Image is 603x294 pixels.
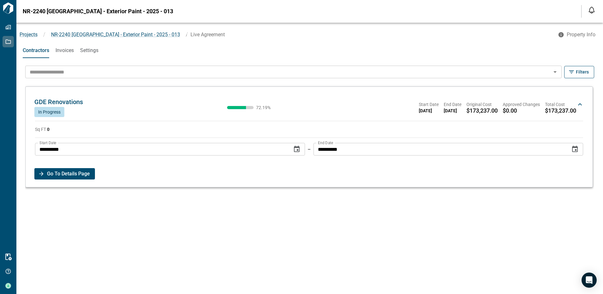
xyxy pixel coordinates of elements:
[39,140,56,145] label: Start Date
[307,146,311,153] p: –
[444,108,461,114] span: [DATE]
[551,68,559,76] button: Open
[582,273,597,288] div: Open Intercom Messenger
[318,140,333,145] label: End Date
[34,98,83,106] span: GDE Renovations
[16,31,554,38] nav: breadcrumb
[80,47,98,54] span: Settings
[23,8,173,15] span: NR-2240 [GEOGRAPHIC_DATA] - Exterior Paint - 2025 - 013
[444,101,461,108] span: End Date
[256,105,275,110] span: 72.19 %
[56,47,74,54] span: Invoices
[503,101,540,108] span: Approved Changes
[38,109,61,115] span: In Progress
[587,5,597,15] button: Open notification feed
[190,32,225,38] span: Live Agreement
[419,101,439,108] span: Start Date
[51,32,180,38] span: NR-2240 [GEOGRAPHIC_DATA] - Exterior Paint - 2025 - 013
[576,69,589,75] span: Filters
[503,108,517,114] span: $0.00
[23,47,49,54] span: Contractors
[35,127,50,132] span: Sq FT
[545,108,576,114] span: $173,237.00
[554,29,600,40] button: Property Info
[20,32,38,38] a: Projects
[466,108,498,114] span: $173,237.00
[419,108,439,114] span: [DATE]
[466,101,498,108] span: Original Cost
[16,43,603,58] div: base tabs
[567,32,595,38] span: Property Info
[32,92,586,117] div: GDE RenovationsIn Progress72.19%Start Date[DATE]End Date[DATE]Original Cost$173,237.00Approved Ch...
[34,168,95,179] button: Go To Details Page
[47,168,90,179] span: Go To Details Page
[47,127,50,132] strong: 0
[564,66,594,78] button: Filters
[545,101,576,108] span: Total Cost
